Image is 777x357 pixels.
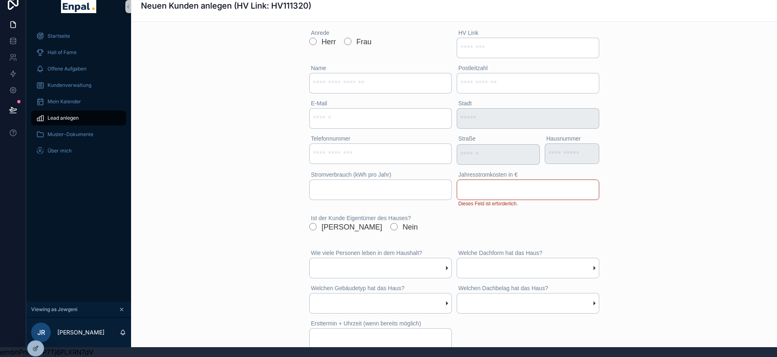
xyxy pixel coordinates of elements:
[31,127,126,142] a: Muster-Dokumente
[31,111,126,125] a: Lead anlegen
[31,306,77,313] span: Viewing as Jewgeni
[48,148,72,154] span: Über mich
[31,94,126,109] a: Mein Kalender
[37,327,45,337] span: JR
[48,33,70,39] span: Startseite
[48,98,81,105] span: Mein Kalender
[31,45,126,60] a: Hall of Fame
[31,29,126,43] a: Startseite
[31,78,126,93] a: Kundenverwaltung
[31,143,126,158] a: Über mich
[48,49,77,56] span: Hall of Fame
[48,82,91,89] span: Kundenverwaltung
[48,115,79,121] span: Lead anlegen
[31,61,126,76] a: Offene Aufgaben
[48,66,86,72] span: Offene Aufgaben
[48,131,93,138] span: Muster-Dokumente
[26,23,131,169] div: scrollable content
[57,328,104,337] p: [PERSON_NAME]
